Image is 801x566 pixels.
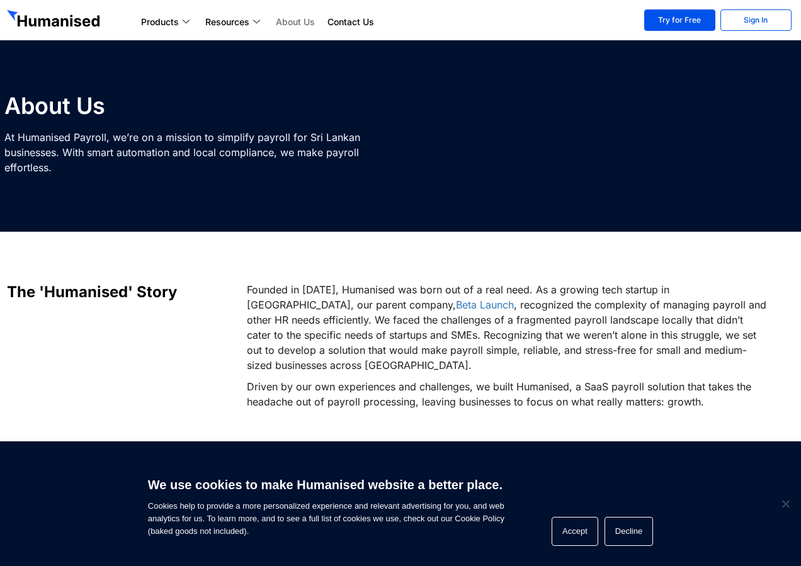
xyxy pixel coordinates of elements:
[270,14,321,30] a: About Us
[199,14,270,30] a: Resources
[605,517,653,546] button: Decline
[247,282,769,373] p: Founded in [DATE], Humanised was born out of a real need. As a growing tech startup in [GEOGRAPHI...
[4,94,394,117] h1: About Us
[4,130,394,175] p: At Humanised Payroll, we’re on a mission to simplify payroll for Sri Lankan businesses. With smar...
[148,476,504,494] h6: We use cookies to make Humanised website a better place.
[720,9,792,31] a: Sign In
[7,282,234,302] h2: The 'Humanised' Story
[456,298,514,311] a: Beta Launch
[779,497,792,510] span: Decline
[7,10,103,30] img: GetHumanised Logo
[321,14,380,30] a: Contact Us
[247,379,769,409] p: Driven by our own experiences and challenges, we built Humanised, a SaaS payroll solution that ta...
[644,9,715,31] a: Try for Free
[552,517,598,546] button: Accept
[148,470,504,538] span: Cookies help to provide a more personalized experience and relevant advertising for you, and web ...
[135,14,199,30] a: Products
